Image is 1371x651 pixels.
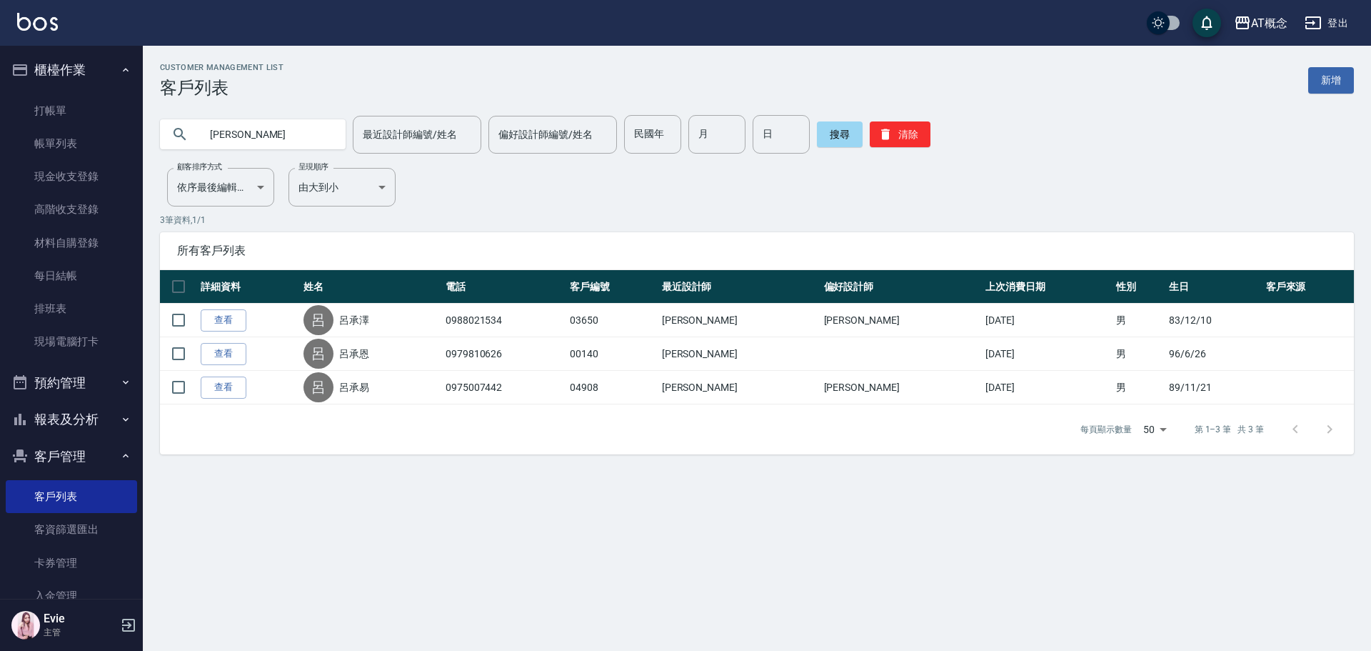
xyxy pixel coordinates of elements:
button: 清除 [870,121,930,147]
th: 偏好設計師 [820,270,983,304]
p: 第 1–3 筆 共 3 筆 [1195,423,1264,436]
td: [PERSON_NAME] [658,337,820,371]
h5: Evie [44,612,116,626]
a: 排班表 [6,292,137,325]
td: [DATE] [982,337,1113,371]
div: AT概念 [1251,14,1287,32]
a: 每日結帳 [6,259,137,292]
div: 呂 [303,339,333,369]
td: 00140 [566,337,658,371]
td: 03650 [566,304,658,337]
a: 打帳單 [6,94,137,127]
button: 客戶管理 [6,438,137,475]
h2: Customer Management List [160,63,283,72]
a: 查看 [201,377,246,399]
div: 呂 [303,372,333,402]
button: 搜尋 [817,121,863,147]
th: 上次消費日期 [982,270,1113,304]
td: [DATE] [982,371,1113,404]
td: [DATE] [982,304,1113,337]
td: 男 [1113,337,1165,371]
td: 04908 [566,371,658,404]
button: save [1192,9,1221,37]
th: 電話 [442,270,567,304]
a: 查看 [201,309,246,332]
div: 依序最後編輯時間 [167,168,274,207]
p: 每頁顯示數量 [1080,423,1132,436]
span: 所有客戶列表 [177,244,1337,258]
a: 材料自購登錄 [6,227,137,259]
a: 呂承易 [339,380,369,394]
a: 入金管理 [6,580,137,612]
button: 報表及分析 [6,401,137,438]
td: [PERSON_NAME] [820,304,983,337]
td: [PERSON_NAME] [820,371,983,404]
a: 呂承恩 [339,347,369,361]
img: Logo [17,13,58,31]
a: 新增 [1308,67,1354,94]
div: 50 [1138,410,1172,449]
label: 呈現順序 [298,161,328,172]
th: 生日 [1165,270,1262,304]
th: 客戶編號 [566,270,658,304]
td: 83/12/10 [1165,304,1262,337]
a: 客資篩選匯出 [6,513,137,546]
th: 詳細資料 [197,270,300,304]
button: 櫃檯作業 [6,51,137,89]
label: 顧客排序方式 [177,161,222,172]
h3: 客戶列表 [160,78,283,98]
a: 呂承澤 [339,313,369,327]
td: 0979810626 [442,337,567,371]
a: 高階收支登錄 [6,193,137,226]
p: 3 筆資料, 1 / 1 [160,214,1354,227]
td: [PERSON_NAME] [658,304,820,337]
img: Person [11,611,40,640]
td: 男 [1113,304,1165,337]
a: 帳單列表 [6,127,137,160]
p: 主管 [44,626,116,639]
button: 登出 [1299,10,1354,36]
button: 預約管理 [6,364,137,402]
div: 呂 [303,305,333,335]
td: 0988021534 [442,304,567,337]
input: 搜尋關鍵字 [200,115,334,154]
a: 現場電腦打卡 [6,325,137,358]
td: 89/11/21 [1165,371,1262,404]
a: 卡券管理 [6,547,137,580]
td: [PERSON_NAME] [658,371,820,404]
th: 客戶來源 [1262,270,1354,304]
td: 男 [1113,371,1165,404]
a: 現金收支登錄 [6,160,137,193]
td: 0975007442 [442,371,567,404]
button: AT概念 [1228,9,1293,38]
th: 最近設計師 [658,270,820,304]
th: 性別 [1113,270,1165,304]
a: 查看 [201,343,246,365]
div: 由大到小 [288,168,396,207]
th: 姓名 [300,270,442,304]
a: 客戶列表 [6,480,137,513]
td: 96/6/26 [1165,337,1262,371]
